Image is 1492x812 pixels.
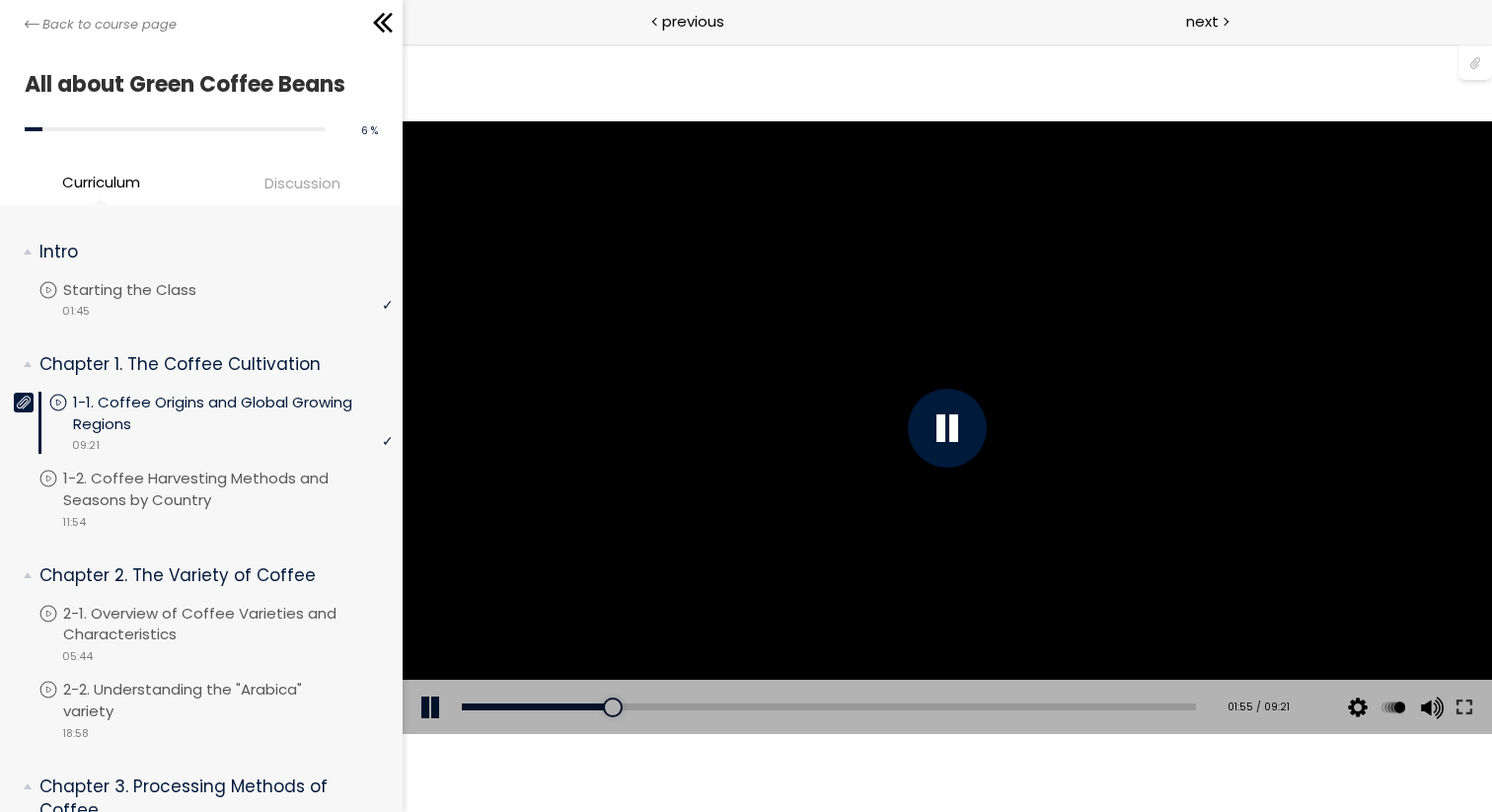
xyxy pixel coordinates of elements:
p: Starting the Class [63,279,236,301]
span: 11:54 [62,514,86,531]
span: previous [662,10,724,33]
div: 01:55 / 09:21 [811,656,887,672]
p: Chapter 1. The Coffee Cultivation [39,352,378,377]
p: 1-1. Coffee Origins and Global Growing Regions [73,392,393,435]
button: Play back rate [976,636,1006,692]
h1: All about Green Coffee Beans [25,66,368,103]
p: Intro [39,240,378,264]
a: Back to course page [25,15,177,35]
p: 1-2. Coffee Harvesting Methods and Seasons by Country [63,468,393,511]
div: Change playback rate [973,636,1008,692]
span: Back to course page [42,15,177,35]
span: Curriculum [62,171,140,193]
span: 09:21 [72,437,100,454]
span: Discussion [264,172,340,194]
button: Volume [1011,636,1041,692]
span: next [1186,10,1219,33]
p: Chapter 2. The Variety of Coffee [39,563,378,588]
button: Video quality [940,636,970,692]
span: 6 % [361,123,378,138]
span: 01:45 [62,303,90,320]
